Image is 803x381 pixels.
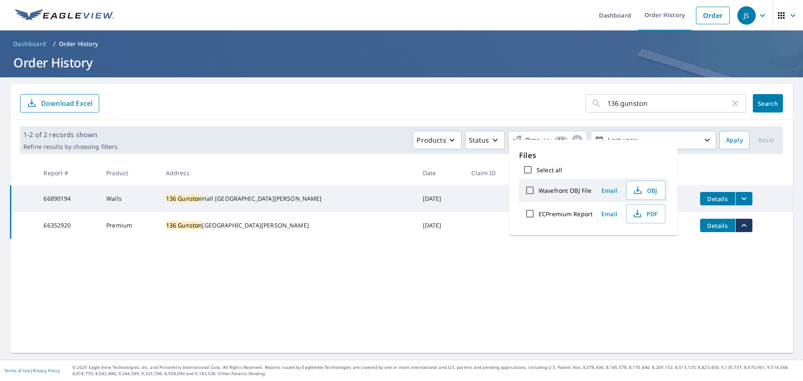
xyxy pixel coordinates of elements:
[20,94,99,113] button: Download Excel
[539,187,591,194] label: Wavefront OBJ File
[591,131,716,149] button: Last year
[604,133,702,148] p: Last year
[72,364,799,377] p: © 2025 Eagle View Technologies, Inc. and Pictometry International Corp. All Rights Reserved. Repo...
[100,212,159,239] td: Premium
[10,37,793,51] nav: breadcrumb
[13,40,46,48] span: Dashboard
[632,209,658,219] span: PDF
[15,9,114,22] img: EV Logo
[700,192,735,205] button: detailsBtn-66890194
[735,219,752,232] button: filesDropdownBtn-66352920
[753,94,783,113] button: Search
[416,161,465,185] th: Date
[700,219,735,232] button: detailsBtn-66352920
[465,131,505,149] button: Status
[537,166,562,174] label: Select all
[33,368,60,373] a: Privacy Policy
[10,54,793,71] h1: Order History
[100,185,159,212] td: Walls
[4,368,60,373] p: |
[539,210,593,218] label: ECPremium Report
[596,184,623,197] button: Email
[41,99,92,108] p: Download Excel
[53,39,56,49] li: /
[4,368,30,373] a: Terms of Use
[599,210,619,218] span: Email
[23,143,118,151] p: Refine results by choosing filters
[705,195,730,203] span: Details
[626,181,665,200] button: OBJ
[508,131,587,149] button: Orgs11
[737,6,756,25] div: JS
[696,7,730,24] a: Order
[417,135,446,145] p: Products
[632,185,658,195] span: OBJ
[726,135,743,146] span: Apply
[413,131,461,149] button: Products
[469,135,489,145] p: Status
[416,212,465,239] td: [DATE]
[23,130,118,140] p: 1-2 of 2 records shown
[166,221,409,230] div: [GEOGRAPHIC_DATA][PERSON_NAME]
[512,135,540,146] span: Orgs
[735,192,752,205] button: filesDropdownBtn-66890194
[37,161,100,185] th: Report #
[100,161,159,185] th: Product
[159,161,416,185] th: Address
[626,204,665,223] button: PDF
[166,194,202,202] mark: 136 Gunston
[37,212,100,239] td: 66352920
[599,187,619,194] span: Email
[596,207,623,220] button: Email
[465,161,522,185] th: Claim ID
[607,92,730,115] input: Address, Report #, Claim ID, etc.
[166,194,409,203] div: Hall [GEOGRAPHIC_DATA][PERSON_NAME]
[416,185,465,212] td: [DATE]
[519,150,667,161] p: Files
[555,137,568,143] span: 11
[59,40,98,48] p: Order History
[166,221,202,229] mark: 136 Gunston
[37,185,100,212] td: 66890194
[760,100,776,107] span: Search
[705,222,730,230] span: Details
[10,37,50,51] a: Dashboard
[719,131,749,149] button: Apply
